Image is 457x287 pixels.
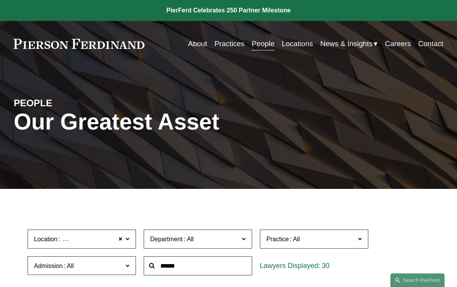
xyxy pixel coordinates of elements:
a: folder dropdown [320,36,378,51]
h1: Our Greatest Asset [14,109,300,135]
span: [GEOGRAPHIC_DATA] [62,234,126,244]
span: 30 [322,262,330,270]
a: About [188,36,207,51]
span: Department [150,236,183,242]
a: People [252,36,275,51]
span: Practice [266,236,289,242]
h4: PEOPLE [14,97,121,109]
span: Location [34,236,58,242]
a: Search this site [390,273,445,287]
span: News & Insights [320,37,373,50]
a: Locations [282,36,313,51]
a: Practices [215,36,244,51]
span: Admission [34,263,63,269]
a: Contact [418,36,443,51]
a: Careers [385,36,411,51]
